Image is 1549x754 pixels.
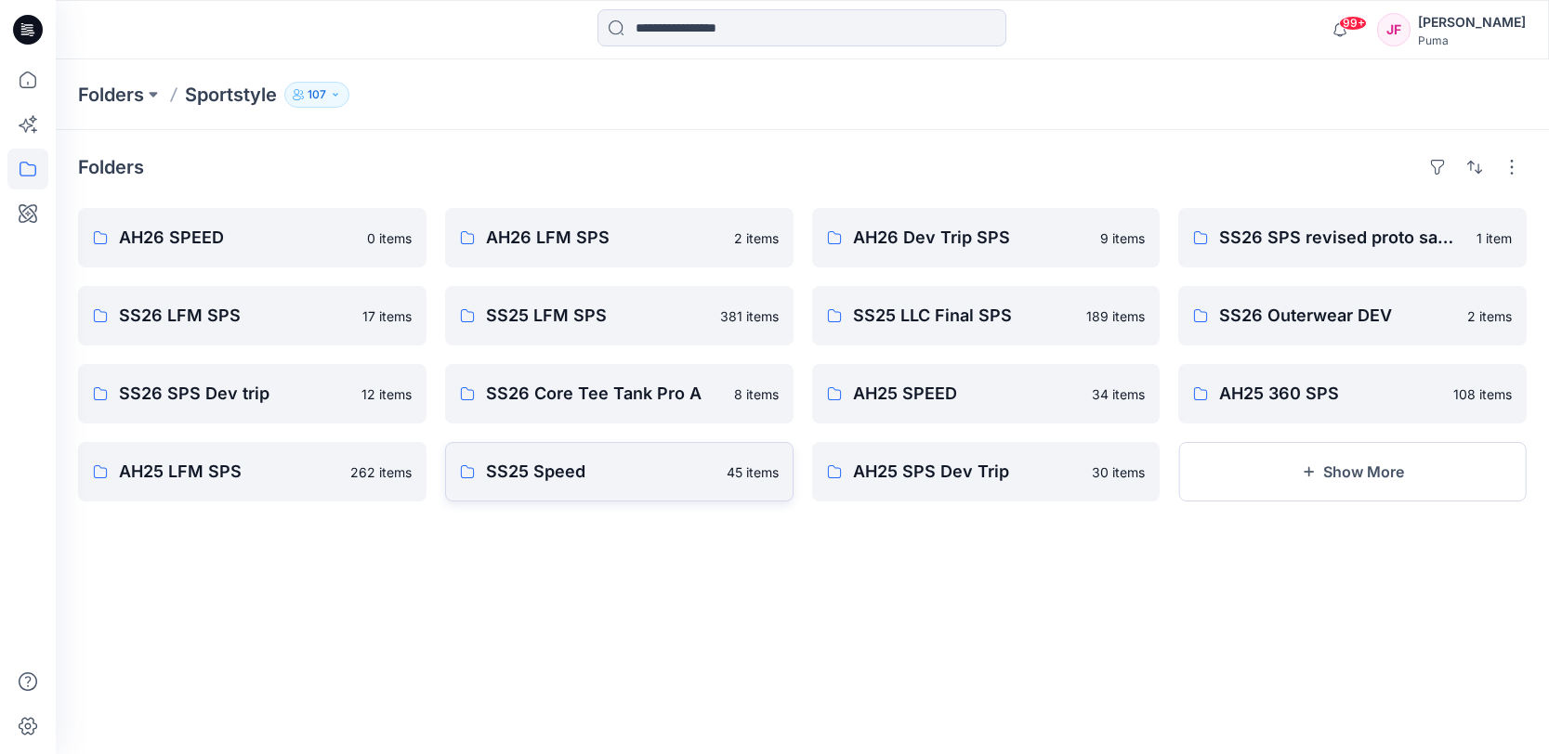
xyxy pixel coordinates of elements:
p: 9 items [1100,228,1145,248]
p: 34 items [1092,384,1145,404]
p: 108 items [1453,384,1512,404]
a: Folders [78,82,144,108]
a: AH25 SPEED34 items [812,364,1161,423]
a: SS26 LFM SPS17 items [78,286,427,345]
p: 8 items [734,384,779,404]
a: AH26 Dev Trip SPS9 items [812,208,1161,267]
p: 2 items [734,228,779,248]
a: SS26 Outerwear DEV2 items [1178,286,1527,345]
button: 107 [284,82,349,108]
a: AH25 LFM SPS262 items [78,442,427,501]
p: 45 items [727,462,779,482]
p: 17 items [362,306,412,326]
p: AH26 Dev Trip SPS [853,225,1090,251]
p: 2 items [1467,306,1512,326]
p: AH26 SPEED [119,225,356,251]
p: 12 items [361,384,412,404]
p: 0 items [367,228,412,248]
p: SS26 Core Tee Tank Pro A [486,381,723,407]
p: 30 items [1092,462,1145,482]
div: Puma [1418,33,1526,47]
a: SS25 LFM SPS381 items [445,286,794,345]
p: 262 items [350,462,412,482]
a: SS25 Speed45 items [445,442,794,501]
p: SS25 LLC Final SPS [853,303,1076,329]
p: AH25 360 SPS [1219,381,1442,407]
a: AH25 SPS Dev Trip30 items [812,442,1161,501]
h4: Folders [78,156,144,178]
a: SS26 SPS Dev trip12 items [78,364,427,423]
p: 107 [308,84,326,105]
p: AH26 LFM SPS [486,225,723,251]
p: 381 items [720,306,779,326]
span: 99+ [1339,16,1367,31]
div: JF [1377,13,1411,46]
p: SS26 SPS revised proto sample [1219,225,1465,251]
p: AH25 LFM SPS [119,459,339,485]
p: SS25 LFM SPS [486,303,709,329]
p: AH25 SPEED [853,381,1082,407]
div: [PERSON_NAME] [1418,11,1526,33]
a: AH26 SPEED0 items [78,208,427,267]
p: Sportstyle [185,82,277,108]
p: 189 items [1086,306,1145,326]
p: AH25 SPS Dev Trip [853,459,1082,485]
a: SS26 Core Tee Tank Pro A8 items [445,364,794,423]
a: AH26 LFM SPS2 items [445,208,794,267]
a: AH25 360 SPS108 items [1178,364,1527,423]
p: SS26 SPS Dev trip [119,381,350,407]
a: SS26 SPS revised proto sample1 item [1178,208,1527,267]
button: Show More [1178,442,1527,501]
a: SS25 LLC Final SPS189 items [812,286,1161,345]
p: SS26 Outerwear DEV [1219,303,1456,329]
p: SS25 Speed [486,459,715,485]
p: SS26 LFM SPS [119,303,351,329]
p: 1 item [1477,228,1512,248]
